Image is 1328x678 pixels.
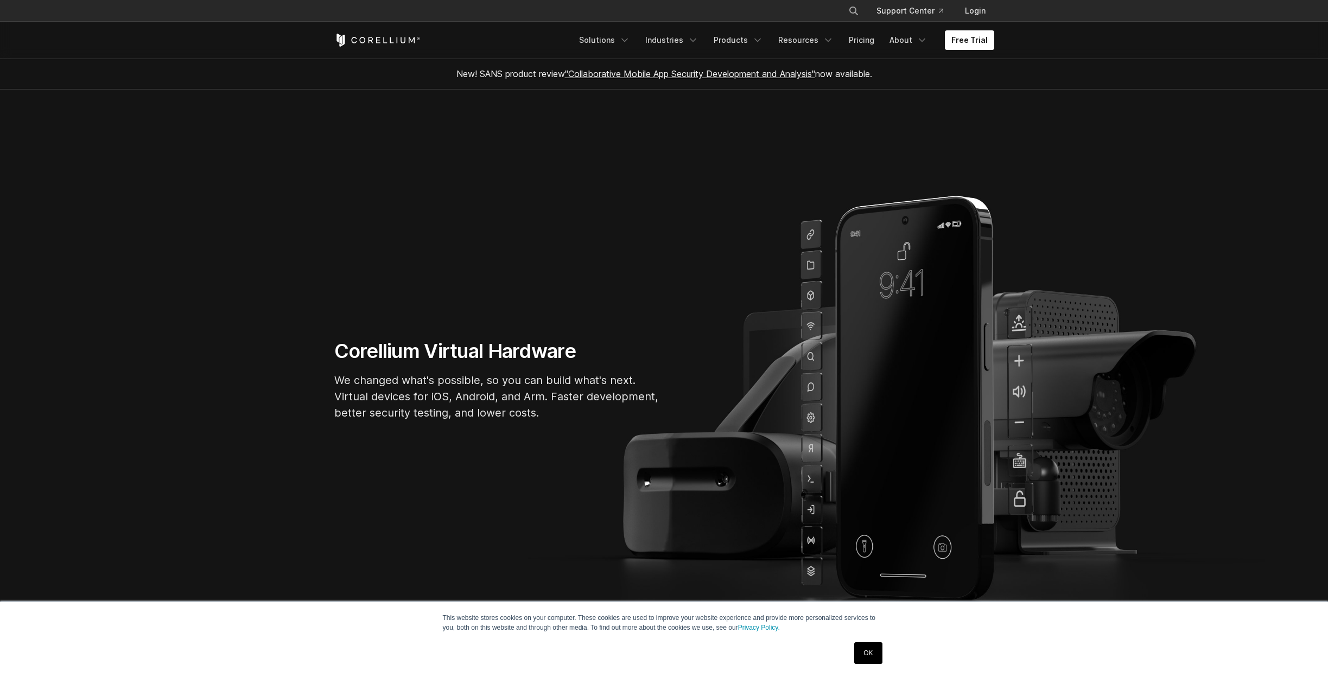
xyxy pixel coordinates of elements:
[883,30,934,50] a: About
[945,30,994,50] a: Free Trial
[854,642,882,664] a: OK
[639,30,705,50] a: Industries
[443,613,886,632] p: This website stores cookies on your computer. These cookies are used to improve your website expe...
[956,1,994,21] a: Login
[738,624,780,631] a: Privacy Policy.
[868,1,952,21] a: Support Center
[334,372,660,421] p: We changed what's possible, so you can build what's next. Virtual devices for iOS, Android, and A...
[334,339,660,363] h1: Corellium Virtual Hardware
[835,1,994,21] div: Navigation Menu
[844,1,863,21] button: Search
[772,30,840,50] a: Resources
[334,34,421,47] a: Corellium Home
[573,30,637,50] a: Solutions
[573,30,994,50] div: Navigation Menu
[842,30,881,50] a: Pricing
[456,68,872,79] span: New! SANS product review now available.
[707,30,770,50] a: Products
[565,68,815,79] a: "Collaborative Mobile App Security Development and Analysis"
